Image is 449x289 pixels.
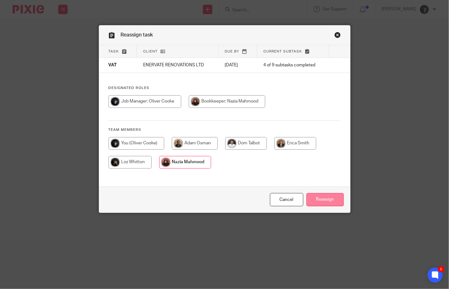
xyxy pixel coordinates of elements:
a: Close this dialog window [270,193,303,207]
h4: Team members [109,127,341,132]
span: VAT [109,63,117,68]
a: Close this dialog window [334,32,341,40]
h4: Designated Roles [109,86,341,91]
span: Due by [225,50,239,53]
span: Task [109,50,119,53]
span: Reassign task [121,32,153,37]
div: 5 [438,266,444,272]
span: Client [143,50,158,53]
input: Reassign [306,193,344,207]
span: Current subtask [263,50,302,53]
p: ENERVATE RENOVATIONS LTD [143,62,212,68]
p: [DATE] [225,62,251,68]
td: 4 of 9 subtasks completed [257,58,329,73]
